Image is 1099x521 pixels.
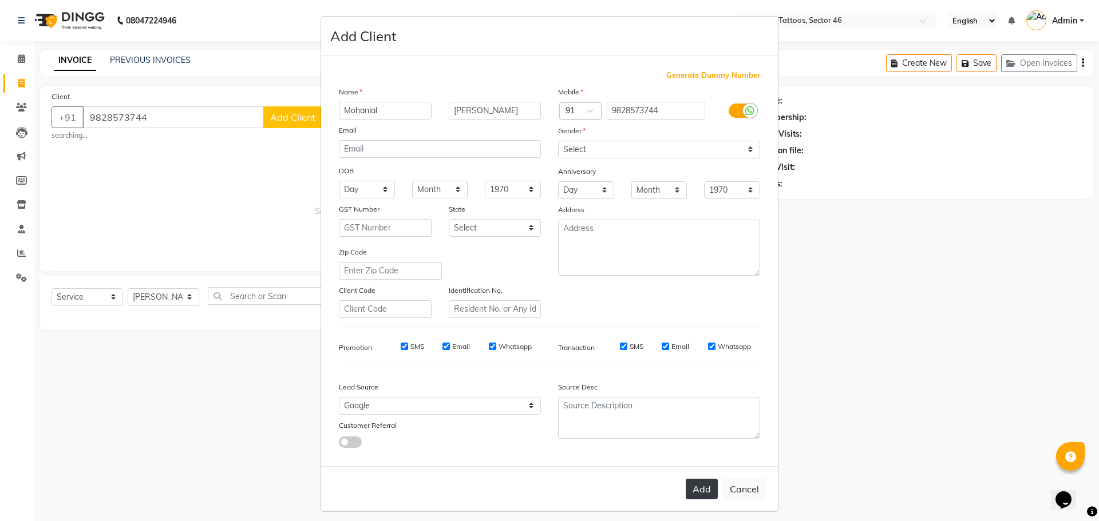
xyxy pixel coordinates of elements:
label: GST Number [339,204,379,214]
label: Whatsapp [499,341,532,352]
input: Client Code [339,300,432,318]
label: Email [339,125,357,136]
h4: Add Client [330,26,396,46]
iframe: chat widget [1051,475,1088,510]
label: Address [558,205,584,215]
input: Email [339,140,541,158]
label: State [449,204,465,214]
label: Promotion [339,343,372,353]
label: Zip Code [339,247,367,257]
label: Transaction [558,343,595,353]
label: Source Desc [558,382,598,392]
label: DOB [339,166,354,176]
label: Lead Source [339,382,378,392]
input: Last Name [449,102,541,120]
label: Client Code [339,285,375,296]
label: Identification No. [449,285,503,296]
span: Generate Dummy Number [666,70,760,81]
label: SMS [630,341,643,352]
input: Mobile [607,102,706,120]
label: Email [671,341,689,352]
label: Email [452,341,470,352]
label: Customer Referral [339,420,397,431]
label: Whatsapp [718,341,751,352]
label: Name [339,87,362,97]
label: Gender [558,126,586,136]
input: GST Number [339,219,432,237]
label: Mobile [558,87,583,97]
button: Add [686,479,718,499]
label: Anniversary [558,166,596,177]
input: First Name [339,102,432,120]
input: Enter Zip Code [339,262,442,280]
button: Cancel [722,478,766,500]
label: SMS [410,341,424,352]
input: Resident No. or Any Id [449,300,541,318]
